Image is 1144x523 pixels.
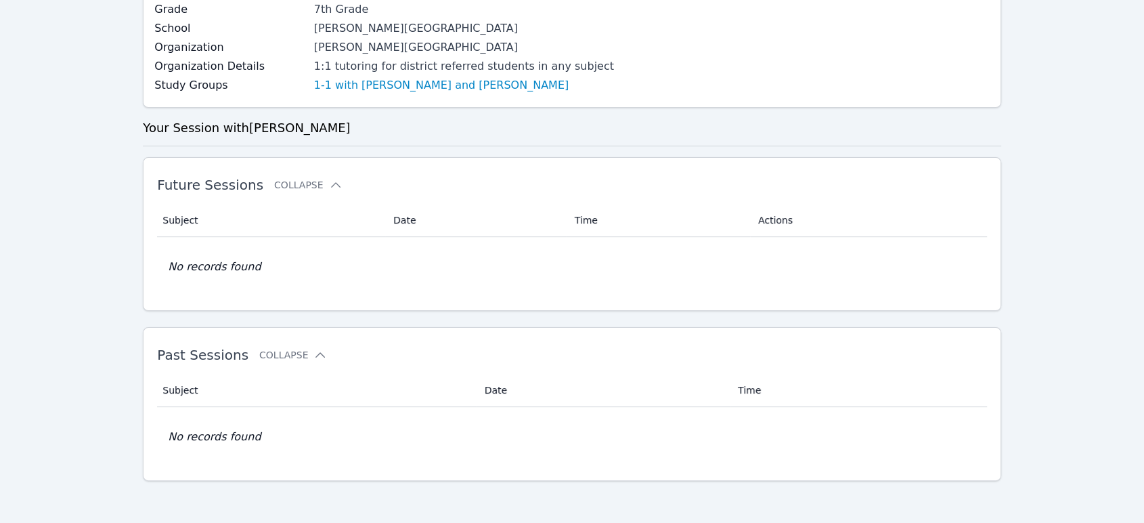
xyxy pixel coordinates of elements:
[730,374,987,407] th: Time
[314,1,614,18] div: 7th Grade
[157,407,987,467] td: No records found
[154,20,306,37] label: School
[157,374,476,407] th: Subject
[314,20,614,37] div: [PERSON_NAME][GEOGRAPHIC_DATA]
[143,119,1001,138] h3: Your Session with [PERSON_NAME]
[314,39,614,56] div: [PERSON_NAME][GEOGRAPHIC_DATA]
[259,348,327,362] button: Collapse
[314,77,569,93] a: 1-1 with [PERSON_NAME] and [PERSON_NAME]
[157,204,385,237] th: Subject
[154,58,306,75] label: Organization Details
[567,204,750,237] th: Time
[157,347,248,363] span: Past Sessions
[385,204,567,237] th: Date
[477,374,730,407] th: Date
[154,77,306,93] label: Study Groups
[157,177,263,193] span: Future Sessions
[750,204,987,237] th: Actions
[157,237,987,297] td: No records found
[154,39,306,56] label: Organization
[314,58,614,75] div: 1:1 tutoring for district referred students in any subject
[274,178,342,192] button: Collapse
[154,1,306,18] label: Grade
